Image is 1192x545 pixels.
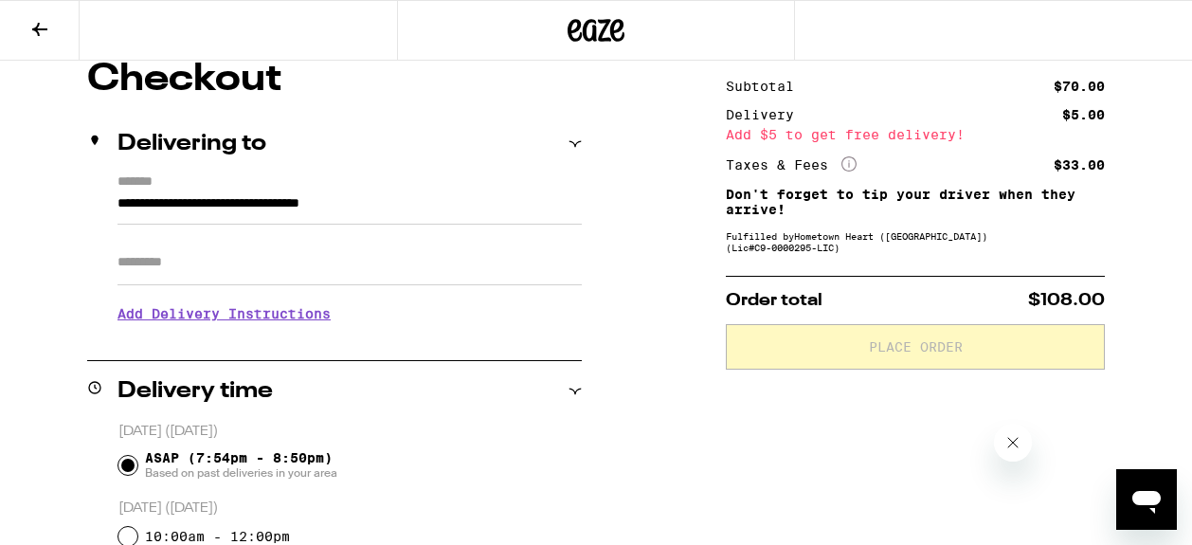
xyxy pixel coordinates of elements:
[726,187,1105,217] p: Don't forget to tip your driver when they arrive!
[726,324,1105,370] button: Place Order
[117,336,582,351] p: We'll contact you at [PHONE_NUMBER] when we arrive
[726,128,1105,141] div: Add $5 to get free delivery!
[869,340,963,354] span: Place Order
[1054,80,1105,93] div: $70.00
[145,450,337,481] span: ASAP (7:54pm - 8:50pm)
[117,380,273,403] h2: Delivery time
[726,80,807,93] div: Subtotal
[1054,158,1105,172] div: $33.00
[726,230,1105,253] div: Fulfilled by Hometown Heart ([GEOGRAPHIC_DATA]) (Lic# C9-0000295-LIC )
[726,108,807,121] div: Delivery
[11,13,136,28] span: Hi. Need any help?
[145,465,337,481] span: Based on past deliveries in your area
[118,423,582,441] p: [DATE] ([DATE])
[87,61,582,99] h1: Checkout
[994,424,1032,462] iframe: Close message
[726,292,822,309] span: Order total
[145,529,290,544] label: 10:00am - 12:00pm
[117,133,266,155] h2: Delivering to
[1062,108,1105,121] div: $5.00
[117,292,582,336] h3: Add Delivery Instructions
[1116,469,1177,530] iframe: Button to launch messaging window
[726,156,857,173] div: Taxes & Fees
[118,500,582,518] p: [DATE] ([DATE])
[1028,292,1105,309] span: $108.00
